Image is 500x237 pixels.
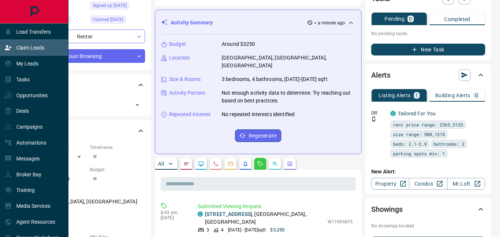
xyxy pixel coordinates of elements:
[328,219,353,225] p: W11996875
[90,1,145,12] div: Tue Nov 01 2022
[31,196,145,208] p: [GEOGRAPHIC_DATA], [GEOGRAPHIC_DATA]
[371,203,403,215] h2: Showings
[31,122,145,140] div: Criteria
[90,144,145,151] p: Timeframe:
[222,89,355,105] p: Not enough activity data to determine. Try reaching out based on best practices.
[398,111,436,116] a: Tailored For You
[444,17,470,22] p: Completed
[93,2,127,9] span: Signed up [DATE]
[475,93,478,98] p: 0
[161,215,187,220] p: [DATE]
[198,161,204,167] svg: Lead Browsing Activity
[272,161,278,167] svg: Opportunities
[228,161,234,167] svg: Emails
[409,178,447,190] a: Condos
[371,168,485,176] p: New Alert:
[222,111,295,118] p: No repeated interests identified
[371,44,485,55] button: New Task
[158,161,164,166] p: All
[393,121,463,128] span: rent price range: 2565,3135
[270,227,285,233] p: $3,250
[93,16,123,23] span: Claimed [DATE]
[393,140,427,148] span: beds: 2.1-2.9
[169,40,186,48] p: Budget
[393,131,445,138] span: size range: 900,1318
[169,89,205,97] p: Activity Pattern
[435,93,470,98] p: Building Alerts
[433,140,464,148] span: bathrooms: 2
[228,227,266,233] p: [DATE] - [DATE] sqft
[371,116,376,122] svg: Push Notification Only
[379,93,411,98] p: Listing Alerts
[31,189,145,196] p: Areas Searched:
[207,227,209,233] p: 3
[371,28,485,39] p: No pending tasks
[161,16,355,30] div: Activity Summary< a minute ago
[222,54,355,70] p: [GEOGRAPHIC_DATA], [GEOGRAPHIC_DATA], [GEOGRAPHIC_DATA]
[415,93,418,98] p: 1
[257,161,263,167] svg: Requests
[169,111,211,118] p: Repeated Interest
[198,203,353,210] p: Submitted Viewing Request
[205,210,324,226] p: , [GEOGRAPHIC_DATA], [GEOGRAPHIC_DATA]
[132,100,142,110] button: Open
[222,75,328,83] p: 3 bedrooms, 4 bathrooms, [DATE]-[DATE] sqft
[371,200,485,218] div: Showings
[31,211,145,218] p: Motivation:
[242,161,248,167] svg: Listing Alerts
[169,75,201,83] p: Size & Rooms
[222,40,255,48] p: Around $3250
[371,110,386,116] p: Off
[447,178,485,190] a: Mr.Loft
[205,211,252,217] a: [STREET_ADDRESS]
[371,223,485,229] p: No showings booked
[90,166,145,173] p: Budget:
[235,129,281,142] button: Regenerate
[169,54,190,62] p: Location
[314,20,345,26] p: < a minute ago
[171,19,213,27] p: Activity Summary
[371,178,409,190] a: Property
[31,49,145,63] div: Just Browsing
[385,16,405,21] p: Pending
[198,211,203,217] div: condos.ca
[393,150,445,157] span: parking spots min: 1
[371,69,390,81] h2: Alerts
[31,30,145,43] div: Renter
[183,161,189,167] svg: Notes
[287,161,293,167] svg: Agent Actions
[371,66,485,84] div: Alerts
[213,161,219,167] svg: Calls
[221,227,224,233] p: 4
[390,111,396,116] div: condos.ca
[31,76,145,94] div: Tags
[161,210,187,215] p: 8:43 pm
[90,16,145,26] div: Tue Mar 04 2025
[409,16,412,21] p: 0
